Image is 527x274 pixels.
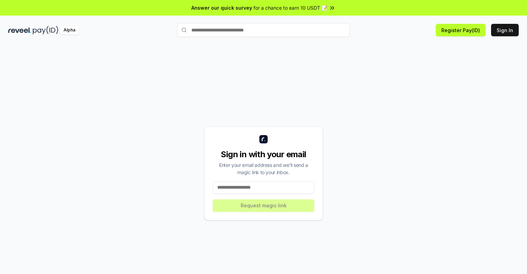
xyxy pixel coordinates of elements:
span: Answer our quick survey [191,4,252,11]
img: pay_id [33,26,58,35]
img: reveel_dark [8,26,31,35]
span: for a chance to earn 10 USDT 📝 [253,4,327,11]
button: Sign In [491,24,519,36]
div: Sign in with your email [213,149,314,160]
button: Register Pay(ID) [436,24,486,36]
div: Alpha [60,26,79,35]
div: Enter your email address and we’ll send a magic link to your inbox. [213,161,314,176]
img: logo_small [259,135,268,143]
